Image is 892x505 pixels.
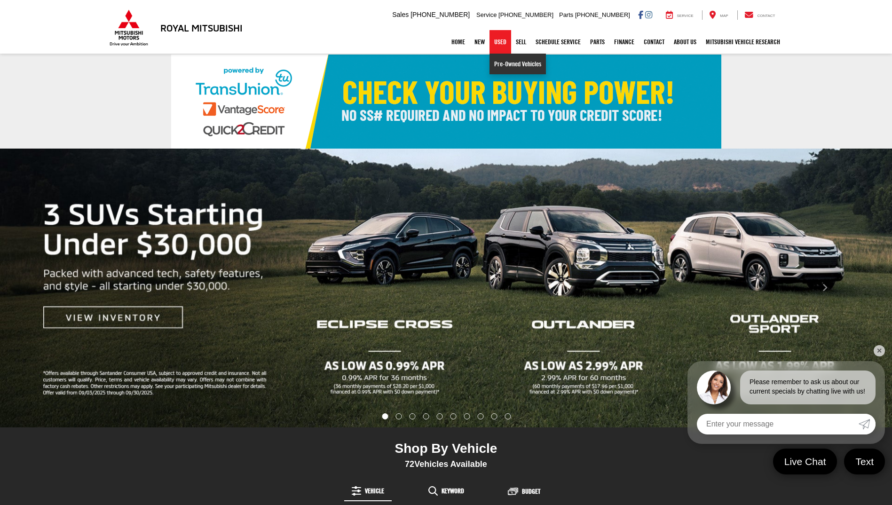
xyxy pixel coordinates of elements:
a: Service [659,10,701,20]
li: Go to slide number 3. [410,413,416,419]
li: Go to slide number 9. [491,413,497,419]
span: Map [720,14,728,18]
li: Go to slide number 6. [450,413,456,419]
input: Enter your message [697,414,859,434]
a: New [470,30,489,54]
a: Facebook: Click to visit our Facebook page [638,11,643,18]
span: Live Chat [780,455,831,468]
a: Mitsubishi Vehicle Research [701,30,785,54]
span: Sales [392,11,409,18]
a: Contact [737,10,782,20]
span: Contact [757,14,775,18]
span: Text [851,455,878,468]
a: Contact [639,30,669,54]
div: Shop By Vehicle [283,441,609,459]
a: Schedule Service: Opens in a new tab [531,30,585,54]
img: Check Your Buying Power [171,55,721,149]
span: Service [677,14,694,18]
span: 72 [405,459,414,469]
span: Keyword [442,488,464,494]
li: Go to slide number 7. [464,413,470,419]
h3: Royal Mitsubishi [160,23,243,33]
a: Live Chat [773,449,837,474]
div: Please remember to ask us about our current specials by chatting live with us! [740,371,876,404]
li: Go to slide number 8. [477,413,483,419]
a: About Us [669,30,701,54]
li: Go to slide number 2. [396,413,402,419]
a: Pre-Owned Vehicles [489,54,546,74]
a: Parts: Opens in a new tab [585,30,609,54]
a: Map [702,10,735,20]
a: Text [844,449,885,474]
img: Agent profile photo [697,371,731,404]
li: Go to slide number 5. [437,413,443,419]
a: Instagram: Click to visit our Instagram page [645,11,652,18]
button: Click to view next picture. [758,167,892,409]
span: Service [476,11,497,18]
span: Parts [559,11,573,18]
span: [PHONE_NUMBER] [498,11,553,18]
span: [PHONE_NUMBER] [410,11,470,18]
li: Go to slide number 1. [382,413,388,419]
span: Budget [522,488,540,495]
a: Used [489,30,511,54]
a: Home [447,30,470,54]
span: Vehicle [365,488,384,494]
a: Finance [609,30,639,54]
img: Mitsubishi [108,9,150,46]
a: Submit [859,414,876,434]
li: Go to slide number 4. [423,413,429,419]
span: [PHONE_NUMBER] [575,11,630,18]
li: Go to slide number 10. [505,413,511,419]
a: Sell [511,30,531,54]
div: Vehicles Available [283,459,609,469]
